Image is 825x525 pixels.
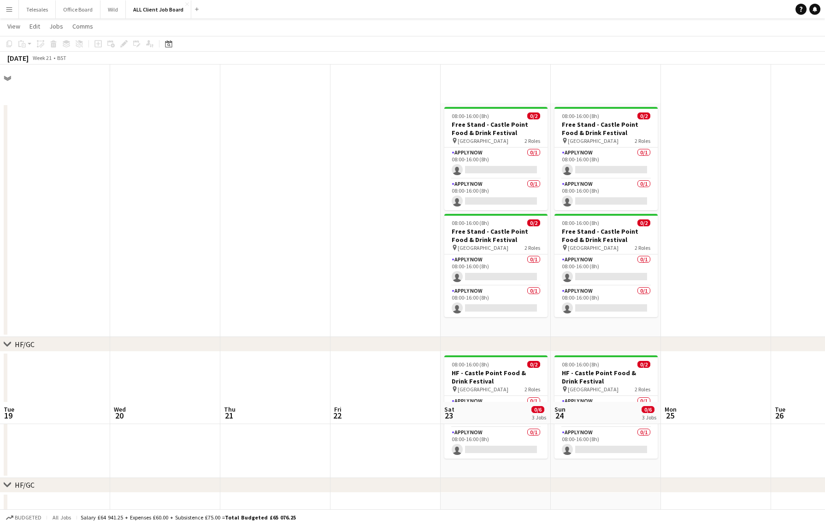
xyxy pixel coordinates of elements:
span: [GEOGRAPHIC_DATA] [568,244,619,251]
span: 2 Roles [524,386,540,393]
app-card-role: APPLY NOW0/108:00-16:00 (8h) [554,179,658,210]
span: 08:00-16:00 (8h) [452,219,489,226]
span: Total Budgeted £65 076.25 [225,514,296,521]
a: View [4,20,24,32]
span: Comms [72,22,93,30]
h3: Free Stand - Castle Point Food & Drink Festival [444,227,548,244]
span: Sun [554,405,566,413]
app-job-card: 08:00-16:00 (8h)0/2Free Stand - Castle Point Food & Drink Festival [GEOGRAPHIC_DATA]2 RolesAPPLY ... [444,107,548,210]
span: 2 Roles [635,137,650,144]
app-card-role: APPLY NOW0/108:00-16:00 (8h) [444,254,548,286]
div: [DATE] [7,53,29,63]
app-card-role: APPLY NOW0/108:00-16:00 (8h) [444,179,548,210]
span: 2 Roles [524,244,540,251]
span: 22 [333,410,342,421]
span: 21 [223,410,236,421]
span: 20 [112,410,126,421]
span: View [7,22,20,30]
span: 2 Roles [635,386,650,393]
app-card-role: APPLY NOW0/108:00-16:00 (8h) [444,286,548,317]
app-job-card: 08:00-16:00 (8h)0/2Free Stand - Castle Point Food & Drink Festival [GEOGRAPHIC_DATA]2 RolesAPPLY ... [554,214,658,317]
span: 26 [773,410,785,421]
div: 3 Jobs [642,414,656,421]
span: All jobs [51,514,73,521]
span: 0/6 [531,406,544,413]
app-card-role: APPLY NOW0/108:00-16:00 (8h) [554,254,658,286]
span: Week 21 [30,54,53,61]
button: Budgeted [5,513,43,523]
h3: Free Stand - Castle Point Food & Drink Festival [554,227,658,244]
span: 08:00-16:00 (8h) [452,112,489,119]
button: Office Board [56,0,100,18]
app-card-role: APPLY NOW0/108:00-16:00 (8h) [554,396,658,427]
span: [GEOGRAPHIC_DATA] [458,386,508,393]
button: ALL Client Job Board [126,0,191,18]
span: 0/2 [527,112,540,119]
span: Edit [29,22,40,30]
span: Jobs [49,22,63,30]
span: 08:00-16:00 (8h) [562,112,599,119]
app-card-role: APPLY NOW0/108:00-16:00 (8h) [554,427,658,459]
span: 08:00-16:00 (8h) [562,219,599,226]
span: 0/2 [527,361,540,368]
span: 08:00-16:00 (8h) [452,361,489,368]
span: 2 Roles [524,137,540,144]
span: 0/2 [637,112,650,119]
span: Budgeted [15,514,41,521]
h3: Free Stand - Castle Point Food & Drink Festival [554,120,658,137]
h3: HF - Castle Point Food & Drink Festival [554,369,658,385]
h3: Free Stand - Castle Point Food & Drink Festival [444,120,548,137]
span: 25 [663,410,677,421]
app-card-role: APPLY NOW0/108:00-16:00 (8h) [554,286,658,317]
span: [GEOGRAPHIC_DATA] [458,137,508,144]
app-card-role: APPLY NOW0/108:00-16:00 (8h) [444,396,548,427]
span: Sat [444,405,454,413]
app-job-card: 08:00-16:00 (8h)0/2Free Stand - Castle Point Food & Drink Festival [GEOGRAPHIC_DATA]2 RolesAPPLY ... [444,214,548,317]
span: Fri [334,405,342,413]
span: Tue [775,405,785,413]
app-job-card: 08:00-16:00 (8h)0/2HF - Castle Point Food & Drink Festival [GEOGRAPHIC_DATA]2 RolesAPPLY NOW0/108... [554,355,658,459]
button: Wild [100,0,126,18]
span: 2 Roles [635,244,650,251]
app-card-role: APPLY NOW0/108:00-16:00 (8h) [554,147,658,179]
span: 24 [553,410,566,421]
div: HF/GC [15,480,35,490]
span: 23 [443,410,454,421]
span: 0/2 [527,219,540,226]
a: Edit [26,20,44,32]
app-job-card: 08:00-16:00 (8h)0/2Free Stand - Castle Point Food & Drink Festival [GEOGRAPHIC_DATA]2 RolesAPPLY ... [554,107,658,210]
span: [GEOGRAPHIC_DATA] [568,137,619,144]
div: HF/GC [15,340,35,349]
app-card-role: APPLY NOW0/108:00-16:00 (8h) [444,427,548,459]
div: BST [57,54,66,61]
button: Telesales [19,0,56,18]
span: Thu [224,405,236,413]
a: Jobs [46,20,67,32]
div: 3 Jobs [532,414,546,421]
span: 0/2 [637,361,650,368]
a: Comms [69,20,97,32]
app-card-role: APPLY NOW0/108:00-16:00 (8h) [444,147,548,179]
app-job-card: 08:00-16:00 (8h)0/2HF - Castle Point Food & Drink Festival [GEOGRAPHIC_DATA]2 RolesAPPLY NOW0/108... [444,355,548,459]
span: 0/2 [637,219,650,226]
span: [GEOGRAPHIC_DATA] [458,244,508,251]
span: Wed [114,405,126,413]
h3: HF - Castle Point Food & Drink Festival [444,369,548,385]
span: 0/6 [642,406,654,413]
span: Mon [665,405,677,413]
span: 19 [2,410,14,421]
span: 08:00-16:00 (8h) [562,361,599,368]
div: Salary £64 941.25 + Expenses £60.00 + Subsistence £75.00 = [81,514,296,521]
span: Tue [4,405,14,413]
span: [GEOGRAPHIC_DATA] [568,386,619,393]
